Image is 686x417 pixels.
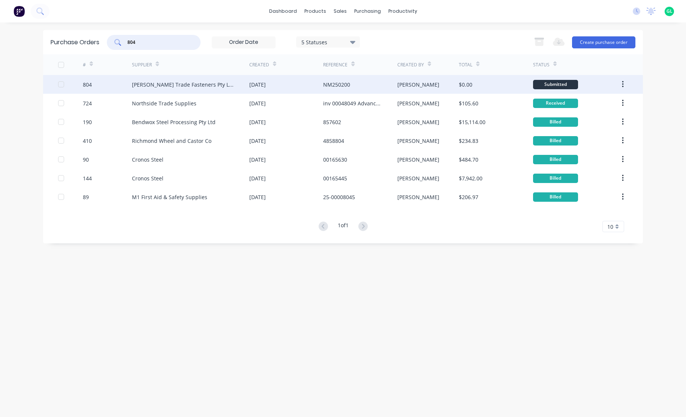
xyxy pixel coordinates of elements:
div: Richmond Wheel and Castor Co [132,137,211,145]
div: Cronos Steel [132,156,163,163]
div: purchasing [350,6,385,17]
div: Total [459,61,472,68]
span: 10 [607,223,613,231]
div: [PERSON_NAME] [397,156,439,163]
div: [DATE] [249,99,266,107]
div: 00165445 [323,174,347,182]
div: Billed [533,192,578,202]
div: [DATE] [249,137,266,145]
div: [PERSON_NAME] [397,81,439,88]
button: Create purchase order [572,36,635,48]
input: Search purchase orders... [127,39,189,46]
img: Factory [13,6,25,17]
div: 1 of 1 [338,221,349,232]
div: 4858804 [323,137,344,145]
div: $7,942.00 [459,174,482,182]
div: $234.83 [459,137,478,145]
div: Billed [533,174,578,183]
a: dashboard [265,6,301,17]
div: NM250200 [323,81,350,88]
div: $15,114.00 [459,118,485,126]
div: 190 [83,118,92,126]
div: 25-00008045 [323,193,355,201]
div: [DATE] [249,118,266,126]
div: 5 Statuses [301,38,355,46]
div: Billed [533,117,578,127]
div: Status [533,61,550,68]
div: Submitted [533,80,578,89]
div: [PERSON_NAME] [397,193,439,201]
div: 144 [83,174,92,182]
div: Billed [533,155,578,164]
div: productivity [385,6,421,17]
div: [PERSON_NAME] [397,174,439,182]
div: inv 00048049 Advanced Tooling Supplies [323,99,382,107]
div: Purchase Orders [51,38,99,47]
div: $105.60 [459,99,478,107]
div: sales [330,6,350,17]
div: # [83,61,86,68]
div: Created [249,61,269,68]
div: 410 [83,137,92,145]
div: [PERSON_NAME] Trade Fasteners Pty Ltd [132,81,234,88]
div: [PERSON_NAME] [397,99,439,107]
div: Billed [533,136,578,145]
div: $484.70 [459,156,478,163]
div: Cronos Steel [132,174,163,182]
div: $0.00 [459,81,472,88]
div: 90 [83,156,89,163]
div: 857602 [323,118,341,126]
div: [DATE] [249,156,266,163]
div: 89 [83,193,89,201]
div: Bendwox Steel Processing Pty Ltd [132,118,216,126]
div: Supplier [132,61,152,68]
div: Reference [323,61,347,68]
div: 00165630 [323,156,347,163]
span: GL [667,8,673,15]
div: Northside Trade Supplies [132,99,196,107]
div: [DATE] [249,81,266,88]
div: Received [533,99,578,108]
div: [DATE] [249,174,266,182]
div: M1 First Aid & Safety Supplies [132,193,207,201]
input: Order Date [212,37,275,48]
div: 724 [83,99,92,107]
div: products [301,6,330,17]
div: $206.97 [459,193,478,201]
div: [DATE] [249,193,266,201]
div: 804 [83,81,92,88]
div: Created By [397,61,424,68]
div: [PERSON_NAME] [397,118,439,126]
div: [PERSON_NAME] [397,137,439,145]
